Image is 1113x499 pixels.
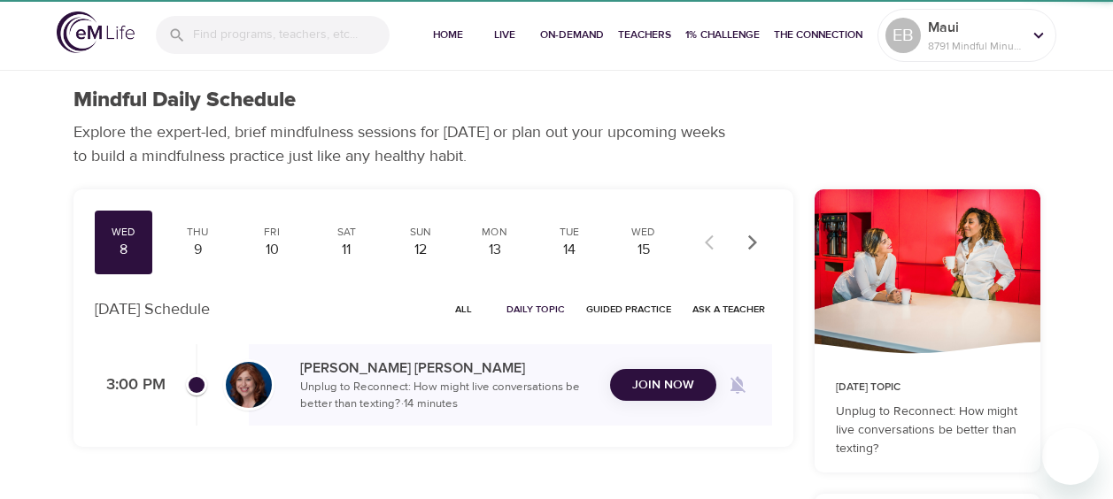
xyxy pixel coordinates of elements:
button: Guided Practice [579,296,678,323]
img: logo [57,12,135,53]
span: Remind me when a class goes live every Wednesday at 3:00 PM [716,364,759,406]
p: 3:00 PM [95,373,166,397]
span: Live [483,26,526,44]
span: On-Demand [540,26,604,44]
iframe: Button to launch messaging window [1042,428,1099,485]
span: Teachers [618,26,671,44]
div: Sun [398,225,443,240]
span: Guided Practice [586,301,671,318]
span: Join Now [632,374,694,396]
img: Elaine_Smookler-min.jpg [226,362,272,408]
span: 1% Challenge [685,26,760,44]
button: Daily Topic [499,296,572,323]
input: Find programs, teachers, etc... [193,16,390,54]
div: 12 [398,240,443,260]
div: 15 [622,240,666,260]
p: 8791 Mindful Minutes [928,38,1022,54]
p: [PERSON_NAME] [PERSON_NAME] [300,357,596,379]
span: All [443,301,485,318]
p: [DATE] Topic [836,380,1019,395]
div: 10 [250,240,294,260]
div: Tue [547,225,591,240]
p: Unplug to Reconnect: How might live conversations be better than texting? [836,403,1019,458]
div: Sat [324,225,368,240]
button: Join Now [610,369,716,402]
p: Unplug to Reconnect: How might live conversations be better than texting? · 14 minutes [300,379,596,413]
div: EB [885,18,921,53]
button: Ask a Teacher [685,296,772,323]
div: Mon [473,225,517,240]
p: [DATE] Schedule [95,297,210,321]
span: Home [427,26,469,44]
div: 13 [473,240,517,260]
span: The Connection [774,26,862,44]
p: Maui [928,17,1022,38]
div: 9 [175,240,220,260]
div: Fri [250,225,294,240]
p: Explore the expert-led, brief mindfulness sessions for [DATE] or plan out your upcoming weeks to ... [73,120,738,168]
button: All [436,296,492,323]
div: 8 [102,240,146,260]
h1: Mindful Daily Schedule [73,88,296,113]
span: Ask a Teacher [692,301,765,318]
div: Wed [102,225,146,240]
div: 11 [324,240,368,260]
div: Wed [622,225,666,240]
div: Thu [175,225,220,240]
div: 14 [547,240,591,260]
span: Daily Topic [506,301,565,318]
